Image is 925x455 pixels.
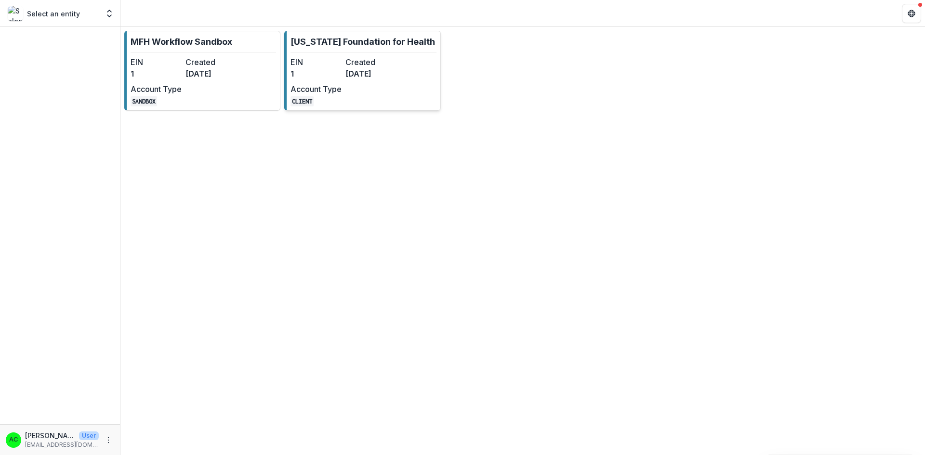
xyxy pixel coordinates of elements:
code: CLIENT [291,96,314,106]
dt: Created [345,56,396,68]
button: Open entity switcher [103,4,116,23]
dt: EIN [131,56,182,68]
dt: Created [185,56,237,68]
button: More [103,434,114,446]
dd: 1 [131,68,182,79]
p: [PERSON_NAME] [25,430,75,441]
dd: [DATE] [345,68,396,79]
a: MFH Workflow SandboxEIN1Created[DATE]Account TypeSANDBOX [124,31,280,111]
p: MFH Workflow Sandbox [131,35,232,48]
code: SANDBOX [131,96,157,106]
p: Select an entity [27,9,80,19]
button: Get Help [902,4,921,23]
dt: EIN [291,56,342,68]
a: [US_STATE] Foundation for HealthEIN1Created[DATE]Account TypeCLIENT [284,31,440,111]
dt: Account Type [291,83,342,95]
p: [EMAIL_ADDRESS][DOMAIN_NAME] [25,441,99,449]
p: [US_STATE] Foundation for Health [291,35,435,48]
img: Select an entity [8,6,23,21]
div: Alyssa Curran [9,437,18,443]
dd: [DATE] [185,68,237,79]
dt: Account Type [131,83,182,95]
p: User [79,431,99,440]
dd: 1 [291,68,342,79]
